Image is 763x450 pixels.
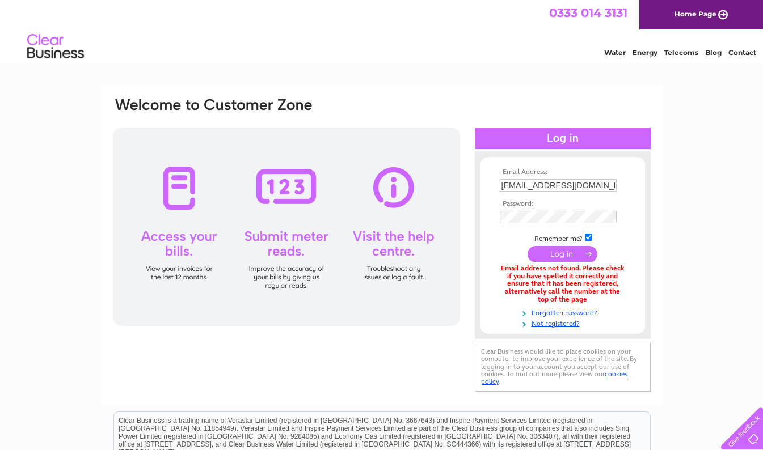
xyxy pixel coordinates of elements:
input: Submit [528,246,597,262]
div: Clear Business would like to place cookies on your computer to improve your experience of the sit... [475,342,651,391]
a: 0333 014 3131 [549,6,627,20]
div: Clear Business is a trading name of Verastar Limited (registered in [GEOGRAPHIC_DATA] No. 3667643... [114,6,650,55]
a: Energy [633,48,657,57]
a: Contact [728,48,756,57]
a: Forgotten password? [500,307,629,317]
a: Not registered? [500,317,629,328]
th: Email Address: [497,168,629,176]
td: Remember me? [497,232,629,243]
th: Password: [497,200,629,208]
a: Telecoms [664,48,698,57]
img: logo.png [27,29,85,64]
a: cookies policy [481,370,627,385]
div: Email address not found. Please check if you have spelled it correctly and ensure that it has bee... [500,265,626,304]
a: Water [604,48,626,57]
a: Blog [705,48,722,57]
